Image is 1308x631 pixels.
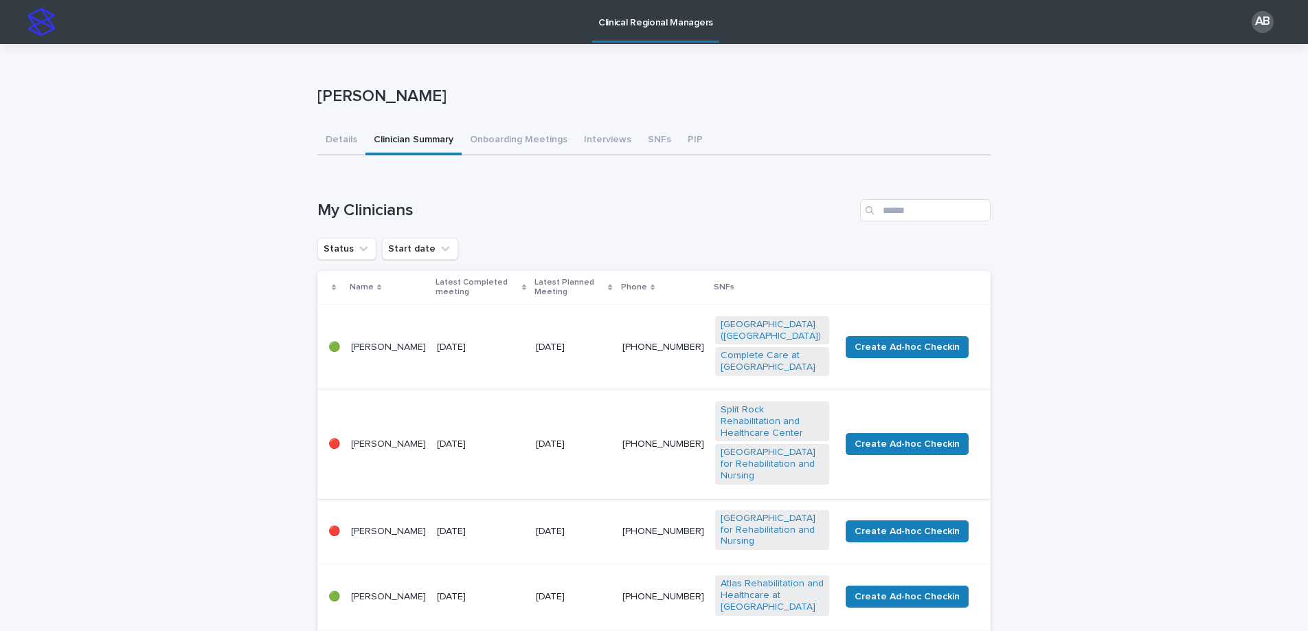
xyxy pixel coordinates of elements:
[351,591,426,603] p: [PERSON_NAME]
[437,439,525,450] p: [DATE]
[351,526,426,538] p: [PERSON_NAME]
[721,447,824,481] a: [GEOGRAPHIC_DATA] for Rehabilitation and Nursing
[622,439,704,449] a: [PHONE_NUMBER]
[350,280,374,295] p: Name
[1252,11,1274,33] div: AB
[721,319,824,342] a: [GEOGRAPHIC_DATA] ([GEOGRAPHIC_DATA])
[721,404,824,439] a: Split Rock Rehabilitation and Healthcare Center
[846,520,969,542] button: Create Ad-hoc Checkin
[317,498,991,564] tr: 🔴[PERSON_NAME][DATE][DATE][PHONE_NUMBER][GEOGRAPHIC_DATA] for Rehabilitation and Nursing Create A...
[855,437,960,451] span: Create Ad-hoc Checkin
[721,513,824,547] a: [GEOGRAPHIC_DATA] for Rehabilitation and Nursing
[317,87,985,107] p: [PERSON_NAME]
[436,275,519,300] p: Latest Completed meeting
[317,305,991,390] tr: 🟢[PERSON_NAME][DATE][DATE][PHONE_NUMBER][GEOGRAPHIC_DATA] ([GEOGRAPHIC_DATA]) Complete Care at [G...
[328,591,340,603] p: 🟢
[679,126,711,155] button: PIP
[536,439,611,450] p: [DATE]
[462,126,576,155] button: Onboarding Meetings
[622,342,704,352] a: [PHONE_NUMBER]
[317,201,855,221] h1: My Clinicians
[351,439,426,450] p: [PERSON_NAME]
[382,238,458,260] button: Start date
[317,126,365,155] button: Details
[317,238,376,260] button: Status
[534,275,605,300] p: Latest Planned Meeting
[860,199,991,221] input: Search
[721,578,824,612] a: Atlas Rehabilitation and Healthcare at [GEOGRAPHIC_DATA]
[640,126,679,155] button: SNFs
[721,350,824,373] a: Complete Care at [GEOGRAPHIC_DATA]
[846,433,969,455] button: Create Ad-hoc Checkin
[317,564,991,630] tr: 🟢[PERSON_NAME][DATE][DATE][PHONE_NUMBER]Atlas Rehabilitation and Healthcare at [GEOGRAPHIC_DATA] ...
[576,126,640,155] button: Interviews
[855,524,960,538] span: Create Ad-hoc Checkin
[437,526,525,538] p: [DATE]
[846,586,969,608] button: Create Ad-hoc Checkin
[846,336,969,358] button: Create Ad-hoc Checkin
[351,342,426,353] p: [PERSON_NAME]
[536,591,611,603] p: [DATE]
[328,526,340,538] p: 🔴
[437,342,525,353] p: [DATE]
[622,592,704,601] a: [PHONE_NUMBER]
[855,340,960,354] span: Create Ad-hoc Checkin
[714,280,734,295] p: SNFs
[27,8,55,36] img: stacker-logo-s-only.png
[536,526,611,538] p: [DATE]
[621,280,647,295] p: Phone
[365,126,462,155] button: Clinician Summary
[328,342,340,353] p: 🟢
[536,342,611,353] p: [DATE]
[317,390,991,498] tr: 🔴[PERSON_NAME][DATE][DATE][PHONE_NUMBER]Split Rock Rehabilitation and Healthcare Center [GEOGRAPH...
[622,527,704,536] a: [PHONE_NUMBER]
[437,591,525,603] p: [DATE]
[855,590,960,604] span: Create Ad-hoc Checkin
[328,439,340,450] p: 🔴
